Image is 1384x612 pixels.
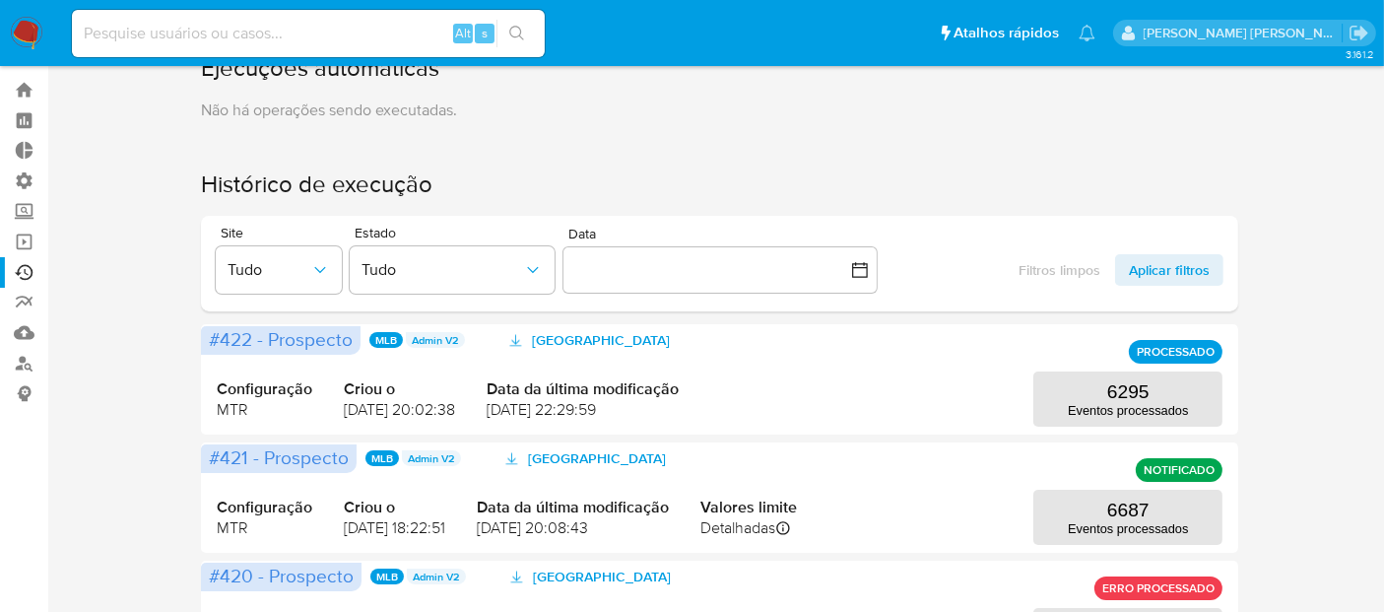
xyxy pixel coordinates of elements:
[1079,25,1095,41] a: Notificações
[1144,24,1343,42] p: luciana.joia@mercadopago.com.br
[455,24,471,42] span: Alt
[1346,46,1374,62] span: 3.161.2
[496,20,537,47] button: search-icon
[482,24,488,42] span: s
[954,23,1059,43] span: Atalhos rápidos
[1349,23,1369,43] a: Sair
[72,21,545,46] input: Pesquise usuários ou casos...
